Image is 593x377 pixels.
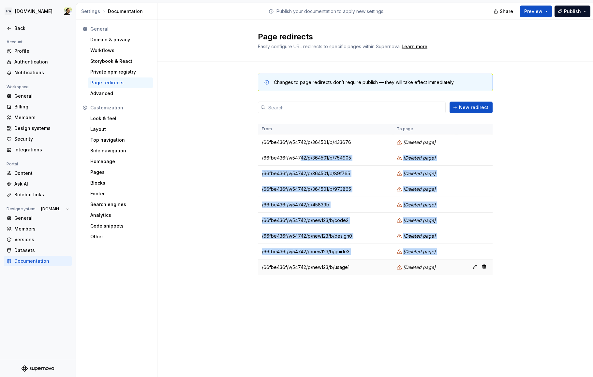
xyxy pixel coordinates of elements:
[258,134,393,150] td: /66fbe436f/v/54742/p/364501/b/433676
[4,234,72,245] a: Versions
[4,91,72,101] a: General
[90,115,151,122] div: Look & feel
[4,245,72,256] a: Datasets
[258,228,393,244] td: /66fbe436f/v/54742/p/new123/b/design0
[88,210,153,220] a: Analytics
[90,233,151,240] div: Other
[14,191,69,198] div: Sidebar links
[258,124,393,134] th: From
[15,8,52,15] div: [DOMAIN_NAME]
[4,83,31,91] div: Workspace
[4,205,38,213] div: Design system
[14,114,69,121] div: Members
[4,102,72,112] a: Billing
[403,202,436,208] p: [ Deleted page ]
[14,93,69,99] div: General
[88,56,153,66] a: Storybook & React
[90,223,151,229] div: Code snippets
[88,199,153,210] a: Search engines
[258,259,393,275] td: /66fbe436f/v/54742/p/new123/b/usage1
[490,6,517,17] button: Share
[393,124,457,134] th: To page
[4,46,72,56] a: Profile
[4,23,72,34] a: Back
[22,365,54,372] svg: Supernova Logo
[4,160,21,168] div: Portal
[4,38,25,46] div: Account
[564,8,581,15] span: Publish
[14,104,69,110] div: Billing
[88,35,153,45] a: Domain & privacy
[14,147,69,153] div: Integrations
[403,264,436,271] p: [ Deleted page ]
[90,212,151,218] div: Analytics
[90,26,151,32] div: General
[4,213,72,223] a: General
[4,67,72,78] a: Notifications
[90,69,151,75] div: Private npm registry
[1,4,74,19] button: HW[DOMAIN_NAME]Honza Toman
[403,186,436,192] p: [ Deleted page ]
[88,188,153,199] a: Footer
[258,244,393,259] td: /66fbe436f/v/54742/p/new123/b/guide3
[402,43,427,50] a: Learn more
[90,169,151,175] div: Pages
[520,6,552,17] button: Preview
[14,69,69,76] div: Notifications
[258,44,401,49] span: Easily configure URL redirects to specific pages within Supernova.
[14,215,69,221] div: General
[41,206,64,212] span: [DOMAIN_NAME]
[14,48,69,54] div: Profile
[88,45,153,56] a: Workflows
[88,77,153,88] a: Page redirects
[81,8,100,15] button: Settings
[90,180,151,186] div: Blocks
[90,158,151,165] div: Homepage
[14,170,69,176] div: Content
[14,136,69,142] div: Security
[4,57,72,67] a: Authentication
[258,32,485,42] h2: Page redirects
[4,145,72,155] a: Integrations
[403,248,436,255] p: [ Deleted page ]
[274,79,454,86] div: Changes to page redirects don’t require publish — they will take effect immediately.
[14,59,69,65] div: Authentication
[64,7,72,15] img: Honza Toman
[276,8,384,15] p: Publish your documentation to apply new settings.
[555,6,590,17] button: Publish
[88,221,153,231] a: Code snippets
[4,189,72,200] a: Sidebar links
[90,147,151,154] div: Side navigation
[88,156,153,167] a: Homepage
[401,44,428,49] span: .
[14,181,69,187] div: Ask AI
[88,124,153,134] a: Layout
[88,88,153,99] a: Advanced
[258,181,393,197] td: /66fbe436f/v/54742/p/364501/b/973865
[5,7,12,15] div: HW
[90,105,151,111] div: Customization
[258,197,393,213] td: /66fbe436f/v/54742/p/45839b
[88,231,153,242] a: Other
[450,102,493,113] button: New redirect
[14,236,69,243] div: Versions
[90,36,151,43] div: Domain & privacy
[403,233,436,239] p: [ Deleted page ]
[90,90,151,97] div: Advanced
[90,126,151,133] div: Layout
[88,135,153,145] a: Top navigation
[459,104,488,111] span: New redirect
[266,102,446,113] input: Search...
[88,67,153,77] a: Private npm registry
[524,8,542,15] span: Preview
[258,213,393,228] td: /66fbe436f/v/54742/p/new123/b/code2
[90,47,151,54] div: Workflows
[403,155,436,161] p: [ Deleted page ]
[90,58,151,64] div: Storybook & React
[90,201,151,208] div: Search engines
[88,113,153,124] a: Look & feel
[4,179,72,189] a: Ask AI
[4,134,72,144] a: Security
